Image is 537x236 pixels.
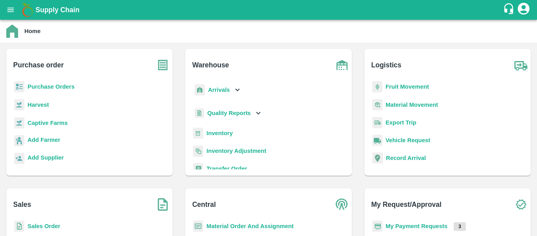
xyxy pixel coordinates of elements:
a: My Payment Requests [386,223,448,229]
img: supplier [14,153,24,164]
a: Add Farmer [28,136,60,146]
a: Captive Farms [28,120,68,126]
b: Logistics [371,59,401,71]
b: Add Supplier [28,154,64,161]
img: centralMaterial [193,221,203,232]
div: Quality Reports [193,105,263,121]
a: Inventory [206,130,233,136]
p: 3 [454,222,466,231]
img: harvest [14,117,24,129]
a: Add Supplier [28,153,64,164]
img: vehicle [372,135,383,146]
b: Arrivals [208,87,230,93]
img: check [511,195,531,214]
img: harvest [14,99,24,111]
img: central [332,195,352,214]
div: account of current user [517,2,531,18]
img: soSales [153,195,173,214]
a: Vehicle Request [386,137,430,143]
b: Home [24,28,40,34]
b: My Request/Approval [371,199,441,210]
img: qualityReport [195,108,204,118]
a: Purchase Orders [28,84,75,90]
a: Inventory Adjustment [206,148,266,154]
a: Harvest [28,102,49,108]
button: open drawer [2,1,20,19]
a: Record Arrival [386,155,426,161]
a: Sales Order [28,223,60,229]
img: reciept [14,81,24,93]
a: Material Movement [386,102,438,108]
div: Arrivals [193,81,242,99]
a: Supply Chain [35,4,503,15]
img: sales [14,221,24,232]
b: Add Farmer [28,137,60,143]
a: Material Order And Assignment [206,223,294,229]
img: inventory [193,145,203,157]
img: warehouse [332,55,352,75]
img: fruit [372,81,383,93]
b: Supply Chain [35,6,79,14]
img: whInventory [193,128,203,139]
img: farmer [14,135,24,147]
img: delivery [372,117,383,128]
img: whArrival [195,84,205,96]
img: material [372,99,383,111]
a: Fruit Movement [386,84,429,90]
img: home [6,24,18,38]
img: truck [511,55,531,75]
b: Quality Reports [207,110,251,116]
img: whTransfer [193,163,203,175]
div: customer-support [503,3,517,17]
b: Warehouse [192,59,229,71]
b: Central [192,199,216,210]
img: payment [372,221,383,232]
b: Sales [13,199,31,210]
img: purchase [153,55,173,75]
img: logo [20,2,35,18]
b: Purchase order [13,59,64,71]
a: Export Trip [386,119,416,126]
img: recordArrival [372,152,383,164]
a: Transfer Order [206,165,247,172]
